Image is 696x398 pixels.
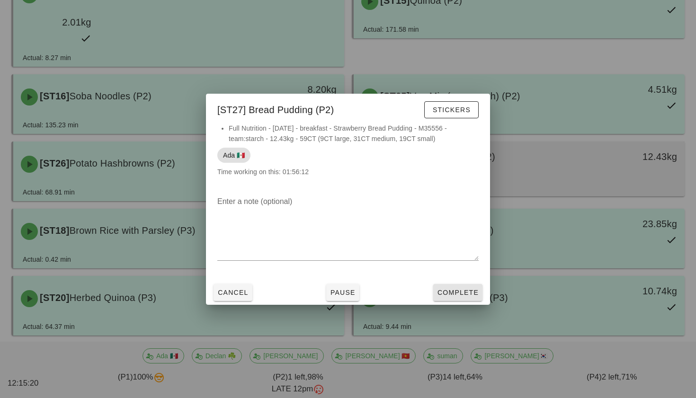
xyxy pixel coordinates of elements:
[432,106,471,114] span: Stickers
[229,123,479,144] li: Full Nutrition - [DATE] - breakfast - Strawberry Bread Pudding - M35556 - team:starch - 12.43kg -...
[214,284,252,301] button: Cancel
[206,94,490,123] div: [ST27] Bread Pudding (P2)
[437,289,479,296] span: Complete
[223,148,245,163] span: Ada 🇲🇽
[326,284,359,301] button: Pause
[330,289,356,296] span: Pause
[424,101,479,118] button: Stickers
[433,284,482,301] button: Complete
[217,289,249,296] span: Cancel
[206,123,490,186] div: Time working on this: 01:56:12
